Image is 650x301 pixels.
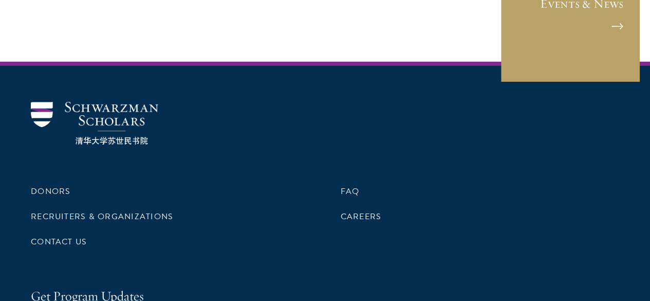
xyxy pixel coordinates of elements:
a: Donors [31,185,70,198]
a: Careers [341,210,382,223]
a: Contact Us [31,236,87,248]
a: FAQ [341,185,360,198]
a: Recruiters & Organizations [31,210,173,223]
img: Schwarzman Scholars [31,102,158,145]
